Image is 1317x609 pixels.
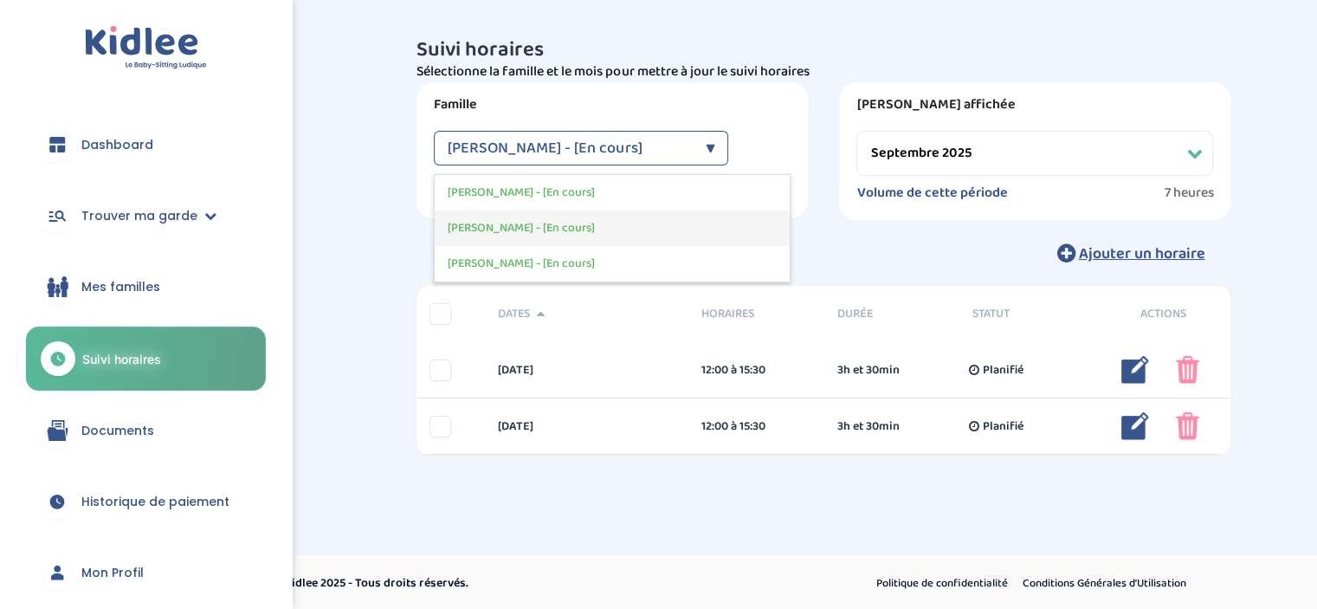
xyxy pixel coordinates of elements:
p: Sélectionne la famille et le mois pour mettre à jour le suivi horaires [416,62,1230,82]
div: Dates [485,305,688,323]
div: Durée [823,305,959,323]
div: 12:00 à 15:30 [701,361,811,379]
span: [PERSON_NAME] - [En cours] [448,131,642,165]
img: logo.svg [85,26,207,70]
span: Planifié [983,418,1023,436]
span: 7 heures [1164,185,1213,202]
div: Actions [1095,305,1231,323]
img: poubelle_rose.png [1176,412,1199,440]
h3: Suivi horaires [416,39,1230,62]
label: Volume de cette période [856,185,1007,202]
button: Ajouter un horaire [1030,234,1230,272]
a: Documents [26,399,266,462]
a: Trouver ma garde [26,185,266,247]
a: Mes familles [26,256,266,318]
span: Suivi horaires [82,350,161,368]
a: Dashboard [26,113,266,176]
label: [PERSON_NAME] affichée [856,96,1213,113]
span: Ajouter un horaire [1078,242,1204,266]
img: poubelle_rose.png [1176,356,1199,384]
span: [PERSON_NAME] - [En cours] [448,255,595,273]
span: [PERSON_NAME] - [En cours] [448,184,595,202]
img: modifier_bleu.png [1121,356,1149,384]
img: modifier_bleu.png [1121,412,1149,440]
div: 12:00 à 15:30 [701,418,811,436]
a: Suivi horaires [26,327,266,391]
span: [PERSON_NAME] - [En cours] [448,219,595,237]
div: [DATE] [485,418,688,436]
div: [DATE] [485,361,688,379]
a: Historique de paiement [26,470,266,533]
label: Famille [434,96,791,113]
span: Mes familles [81,278,160,296]
span: Documents [81,422,154,440]
span: Trouver ma garde [81,207,197,225]
span: Dashboard [81,136,153,154]
span: 3h et 30min [836,361,899,379]
a: Politique de confidentialité [870,573,1014,595]
span: Planifié [983,361,1023,379]
span: Horaires [701,305,811,323]
span: Mon Profil [81,564,144,582]
p: © Kidlee 2025 - Tous droits réservés. [274,574,733,593]
span: Historique de paiement [81,493,229,511]
a: Conditions Générales d’Utilisation [1017,573,1192,595]
span: 3h et 30min [836,418,899,436]
div: Statut [959,305,1095,323]
div: ▼ [705,131,714,165]
a: Mon Profil [26,541,266,604]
